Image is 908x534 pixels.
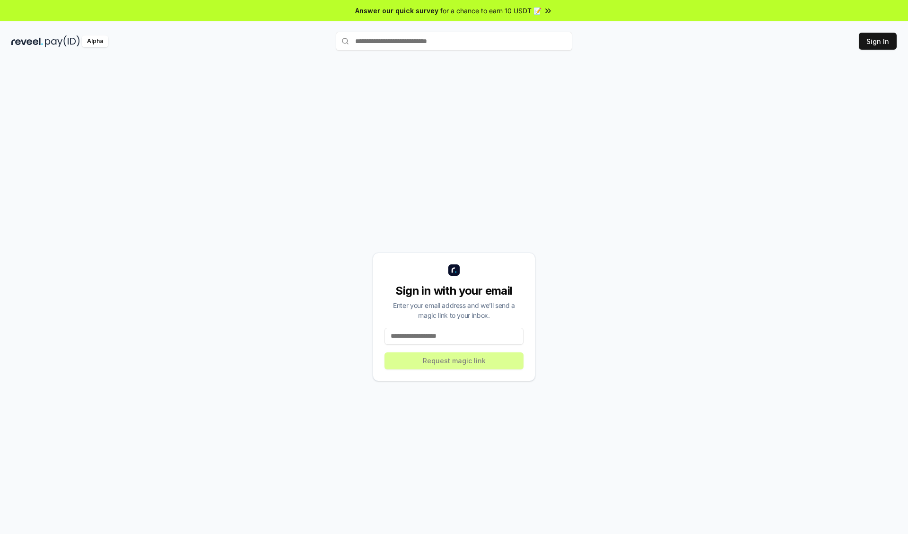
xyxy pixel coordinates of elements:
div: Sign in with your email [384,283,524,298]
img: logo_small [448,264,460,276]
img: pay_id [45,35,80,47]
img: reveel_dark [11,35,43,47]
div: Enter your email address and we’ll send a magic link to your inbox. [384,300,524,320]
span: Answer our quick survey [355,6,438,16]
span: for a chance to earn 10 USDT 📝 [440,6,541,16]
button: Sign In [859,33,897,50]
div: Alpha [82,35,108,47]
